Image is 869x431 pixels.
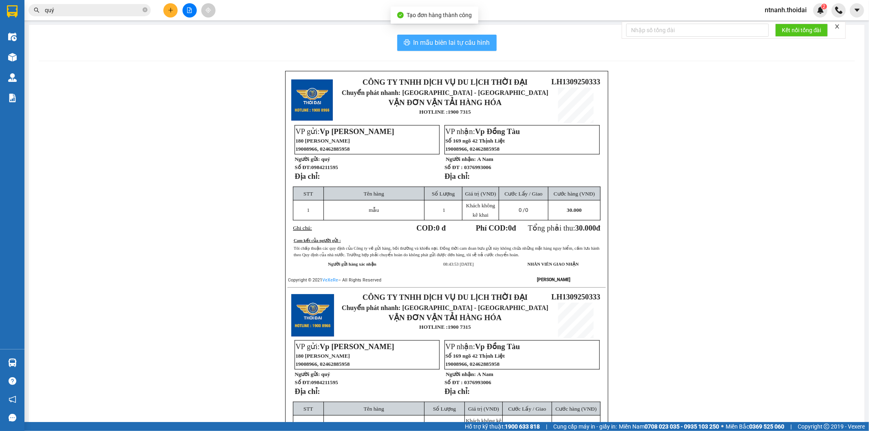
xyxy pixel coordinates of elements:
strong: Người nhận: [446,156,476,162]
span: message [9,414,16,422]
span: ntnanh.thoidai [758,5,813,15]
strong: Địa chỉ: [295,172,320,180]
strong: HOTLINE : [419,324,448,330]
span: Miền Nam [619,422,719,431]
span: VP gửi: [295,342,394,351]
sup: 2 [821,4,827,9]
span: 0 đ [436,224,446,232]
strong: 1900 633 818 [505,423,540,430]
span: mẫu [369,207,379,213]
strong: Số ĐT: [295,164,338,170]
span: Miền Bắc [726,422,784,431]
span: 0 [526,207,528,213]
span: Cước Lấy / Giao [508,406,546,412]
strong: CÔNG TY TNHH DỊCH VỤ DU LỊCH THỜI ĐẠI [363,293,528,301]
span: LH1309250333 [551,292,600,301]
strong: VẬN ĐƠN VẬN TẢI HÀNG HÓA [389,313,502,322]
span: notification [9,396,16,403]
span: close [834,24,840,29]
span: search [34,7,40,13]
button: plus [163,3,178,18]
span: Vp [PERSON_NAME] [320,342,394,351]
strong: Số ĐT : [444,164,463,170]
span: 19008966, 02462885958 [445,146,499,152]
img: solution-icon [8,94,17,102]
input: Nhập số tổng đài [626,24,769,37]
span: Tạo đơn hàng thành công [407,12,472,18]
span: Vp Đồng Tàu [475,342,520,351]
span: 30.000 [567,207,582,213]
strong: Phí COD: đ [476,224,516,232]
span: Vp Đồng Tàu [475,127,520,136]
span: quý [321,371,330,377]
span: 180 [PERSON_NAME] [295,353,350,359]
span: | [790,422,792,431]
strong: COD: [416,224,446,232]
img: logo-vxr [7,5,18,18]
span: quý [321,156,330,162]
span: Số 169 ngõ 42 Thịnh Liệt [445,138,505,144]
span: file-add [187,7,192,13]
strong: Số ĐT: [295,379,338,385]
img: warehouse-icon [8,358,17,367]
button: Kết nối tổng đài [775,24,828,37]
span: Tổng phải thu: [528,224,601,232]
strong: [PERSON_NAME] [537,277,570,282]
span: 30.000 [575,224,596,232]
span: STT [304,406,313,412]
input: Tìm tên, số ĐT hoặc mã đơn [45,6,141,15]
span: Vp [PERSON_NAME] [320,127,394,136]
span: question-circle [9,377,16,385]
span: đ [596,224,600,232]
span: VP gửi: [295,127,394,136]
span: Hỗ trợ kỹ thuật: [465,422,540,431]
strong: 0369 525 060 [749,423,784,430]
span: Ghi chú: [293,225,312,231]
span: 19008966, 02462885958 [295,361,350,367]
span: STT [304,191,313,197]
strong: HOTLINE : [419,109,448,115]
span: 0 / [519,207,528,213]
span: 0984211595 [311,164,338,170]
span: 0984211595 [311,379,338,385]
span: Copyright © 2021 – All Rights Reserved [288,277,381,283]
img: phone-icon [835,7,843,14]
span: 2 [823,4,825,9]
span: Khách không kê khai [466,202,495,218]
span: Kết nối tổng đài [782,26,821,35]
strong: Người gửi: [295,156,320,162]
strong: Địa chỉ: [444,172,470,180]
span: 19008966, 02462885958 [445,361,499,367]
span: In mẫu biên lai tự cấu hình [414,37,490,48]
span: 0376993006 [464,379,491,385]
span: Giá trị (VNĐ) [468,406,499,412]
img: logo [291,79,333,121]
a: VeXeRe [322,277,338,283]
button: aim [201,3,216,18]
span: Số Lượng [433,406,456,412]
strong: Người nhận: [446,371,476,377]
span: Chuyển phát nhanh: [GEOGRAPHIC_DATA] - [GEOGRAPHIC_DATA] [342,89,548,96]
button: printerIn mẫu biên lai tự cấu hình [397,35,497,51]
span: plus [168,7,174,13]
img: warehouse-icon [8,73,17,82]
u: Cam kết của người gửi : [294,238,341,243]
span: 19008966, 02462885958 [295,146,350,152]
span: VP nhận: [445,127,520,136]
span: 1 [442,207,445,213]
span: 180 [PERSON_NAME] [295,138,350,144]
span: Cước hàng (VNĐ) [556,406,597,412]
img: warehouse-icon [8,33,17,41]
span: copyright [824,424,829,429]
span: 0376993006 [464,164,491,170]
span: close-circle [143,7,147,14]
span: printer [404,39,410,47]
span: LH1309250333 [551,77,600,86]
span: close-circle [143,7,147,12]
span: Tôi chấp thuận các quy định của Công ty về gửi hàng, bồi thường và khiếu nại. Đồng thời cam đoan ... [294,246,600,257]
strong: Địa chỉ: [444,387,470,396]
span: Số 169 ngõ 42 Thịnh Liệt [445,353,505,359]
img: icon-new-feature [817,7,824,14]
span: Tên hàng [364,191,384,197]
span: Cước hàng (VNĐ) [554,191,595,197]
